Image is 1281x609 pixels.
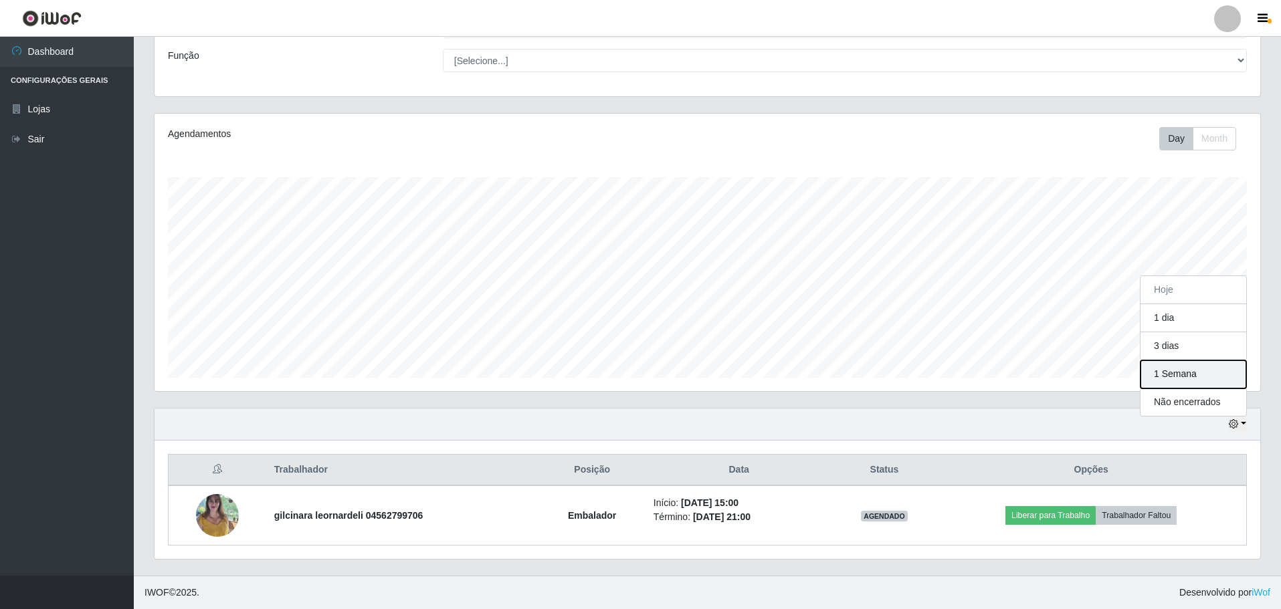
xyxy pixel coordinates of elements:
th: Data [646,455,833,486]
button: Trabalhador Faltou [1096,506,1177,525]
span: IWOF [144,587,169,598]
label: Função [168,49,199,63]
span: AGENDADO [861,511,908,521]
time: [DATE] 15:00 [681,497,738,508]
th: Posição [539,455,646,486]
div: Toolbar with button groups [1159,127,1247,150]
button: Month [1193,127,1236,150]
button: Day [1159,127,1193,150]
strong: Embalador [568,510,616,521]
button: 3 dias [1141,332,1246,360]
th: Status [833,455,937,486]
button: Liberar para Trabalho [1005,506,1096,525]
div: Agendamentos [168,127,606,141]
button: Não encerrados [1141,388,1246,416]
button: 1 dia [1141,304,1246,332]
th: Trabalhador [266,455,539,486]
strong: gilcinara leornardeli 04562799706 [274,510,423,521]
img: CoreUI Logo [22,10,82,27]
li: Início: [654,496,825,510]
img: 1757604221229.jpeg [196,469,239,562]
button: 1 Semana [1141,360,1246,388]
li: Término: [654,510,825,524]
a: iWof [1252,587,1270,598]
button: Hoje [1141,276,1246,304]
th: Opções [936,455,1246,486]
div: First group [1159,127,1236,150]
span: Desenvolvido por [1179,586,1270,600]
span: © 2025 . [144,586,199,600]
time: [DATE] 21:00 [693,511,751,522]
